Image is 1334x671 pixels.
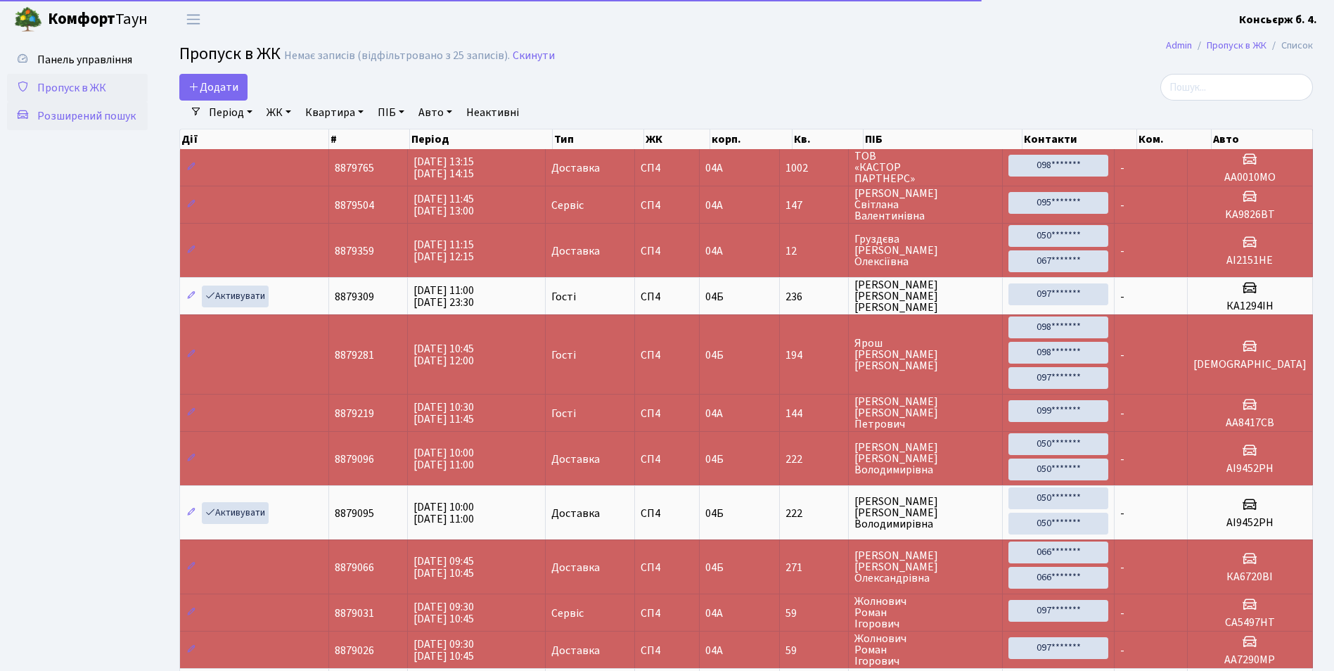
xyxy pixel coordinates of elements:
[1193,616,1307,630] h5: CA5497HT
[1120,406,1124,421] span: -
[335,347,374,363] span: 8879281
[785,608,842,619] span: 59
[410,129,552,149] th: Період
[335,406,374,421] span: 8879219
[413,599,474,627] span: [DATE] 09:30 [DATE] 10:45
[335,160,374,176] span: 8879765
[1193,254,1307,267] h5: AI2151HE
[261,101,297,124] a: ЖК
[413,237,474,264] span: [DATE] 11:15 [DATE] 12:15
[335,452,374,467] span: 8879096
[705,560,724,575] span: 04Б
[705,289,724,305] span: 04Б
[413,341,474,369] span: [DATE] 10:45 [DATE] 12:00
[179,74,248,101] a: Додати
[641,350,693,361] span: СП4
[854,234,996,267] span: Груздєва [PERSON_NAME] Олексіївна
[551,562,600,573] span: Доставка
[1145,31,1334,60] nav: breadcrumb
[705,243,723,259] span: 04А
[413,101,458,124] a: Авто
[551,162,600,174] span: Доставка
[641,645,693,656] span: СП4
[641,408,693,419] span: СП4
[854,151,996,184] span: ТОВ «КАСТОР ПАРТНЕРС»
[37,52,132,68] span: Панель управління
[1212,129,1313,149] th: Авто
[785,162,842,174] span: 1002
[705,198,723,213] span: 04А
[551,645,600,656] span: Доставка
[1239,11,1317,28] a: Консьєрж б. 4.
[413,154,474,181] span: [DATE] 13:15 [DATE] 14:15
[785,245,842,257] span: 12
[179,41,281,66] span: Пропуск в ЖК
[413,191,474,219] span: [DATE] 11:45 [DATE] 13:00
[335,560,374,575] span: 8879066
[854,188,996,222] span: [PERSON_NAME] Світлана Валентинівна
[854,633,996,667] span: Жолнович Роман Ігорович
[641,454,693,465] span: СП4
[1266,38,1313,53] li: Список
[553,129,644,149] th: Тип
[7,46,148,74] a: Панель управління
[705,406,723,421] span: 04А
[335,243,374,259] span: 8879359
[413,499,474,527] span: [DATE] 10:00 [DATE] 11:00
[335,289,374,305] span: 8879309
[551,245,600,257] span: Доставка
[551,508,600,519] span: Доставка
[641,245,693,257] span: СП4
[705,452,724,467] span: 04Б
[785,454,842,465] span: 222
[1120,198,1124,213] span: -
[854,279,996,313] span: [PERSON_NAME] [PERSON_NAME] [PERSON_NAME]
[1120,506,1124,521] span: -
[785,291,842,302] span: 236
[1193,208,1307,222] h5: KA9826BT
[1120,560,1124,575] span: -
[641,608,693,619] span: СП4
[710,129,793,149] th: корп.
[1120,606,1124,621] span: -
[785,408,842,419] span: 144
[7,74,148,102] a: Пропуск в ЖК
[413,400,474,427] span: [DATE] 10:30 [DATE] 11:45
[413,637,474,664] span: [DATE] 09:30 [DATE] 10:45
[413,554,474,581] span: [DATE] 09:45 [DATE] 10:45
[513,49,555,63] a: Скинути
[641,200,693,211] span: СП4
[785,562,842,573] span: 271
[1120,243,1124,259] span: -
[48,8,148,32] span: Таун
[854,396,996,430] span: [PERSON_NAME] [PERSON_NAME] Петрович
[1193,171,1307,184] h5: АА0010МО
[1193,416,1307,430] h5: АА8417СВ
[335,643,374,658] span: 8879026
[705,160,723,176] span: 04А
[203,101,258,124] a: Період
[705,606,723,621] span: 04А
[641,508,693,519] span: СП4
[1120,289,1124,305] span: -
[1120,160,1124,176] span: -
[202,502,269,524] a: Активувати
[1022,129,1137,149] th: Контакти
[461,101,525,124] a: Неактивні
[413,445,474,473] span: [DATE] 10:00 [DATE] 11:00
[854,596,996,630] span: Жолнович Роман Ігорович
[188,79,238,95] span: Додати
[413,283,474,310] span: [DATE] 11:00 [DATE] 23:30
[551,608,584,619] span: Сервіс
[48,8,115,30] b: Комфорт
[785,200,842,211] span: 147
[1120,643,1124,658] span: -
[641,291,693,302] span: СП4
[372,101,410,124] a: ПІБ
[1160,74,1313,101] input: Пошук...
[335,198,374,213] span: 8879504
[1193,516,1307,530] h5: АІ9452РН
[705,643,723,658] span: 04А
[551,454,600,465] span: Доставка
[335,606,374,621] span: 8879031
